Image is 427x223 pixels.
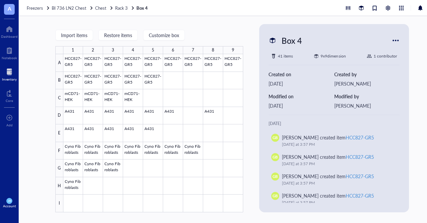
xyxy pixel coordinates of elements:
div: 1 contributor [374,53,397,60]
div: HCC827-GR5 [346,192,374,199]
div: [PERSON_NAME] [334,80,400,87]
a: Dashboard [1,24,18,38]
div: [DATE] at 3:57 PM [282,180,392,187]
span: Freezers [27,5,43,11]
span: GB [273,135,278,141]
div: F [55,142,63,160]
button: Customize box [143,30,185,40]
div: 5 [152,46,154,54]
div: HCC827-GR5 [346,173,374,180]
button: Import items [55,30,93,40]
div: B [55,72,63,90]
div: [PERSON_NAME] created item [282,173,374,180]
div: 9 x 9 dimension [321,53,346,60]
div: [DATE] [269,80,334,87]
div: [DATE] at 3:57 PM [282,199,392,206]
div: [PERSON_NAME] created item [282,134,374,141]
span: JM [8,200,11,203]
span: A [8,4,11,13]
div: Modified on [269,93,334,100]
div: Modified by [334,93,400,100]
a: ChestRack 3 [95,5,135,11]
div: 2 [92,46,94,54]
div: [DATE] [269,120,400,127]
div: D [55,107,63,125]
a: Notebook [2,45,17,60]
div: Core [6,99,13,103]
div: [DATE] at 3:57 PM [282,160,392,167]
div: I [55,195,63,212]
a: Inventory [2,67,17,81]
span: Customize box [149,32,179,38]
div: [PERSON_NAME] created item [282,192,374,199]
span: GB [273,174,278,180]
div: Inventory [2,77,17,81]
a: Core [6,88,13,103]
span: Rack 3 [115,5,128,11]
button: Restore items [98,30,138,40]
a: BI 736 LN2 Chest [52,5,94,11]
div: Account [3,204,16,208]
div: Add [6,123,13,127]
span: GB [273,193,278,199]
div: 1 [72,46,74,54]
div: H [55,177,63,195]
span: Chest [95,5,106,11]
div: G [55,159,63,177]
div: 6 [172,46,174,54]
div: Created by [334,71,400,78]
div: E [55,124,63,142]
div: 8 [212,46,214,54]
div: HCC827-GR5 [346,134,374,141]
div: [DATE] [269,102,334,109]
span: GB [273,154,278,160]
a: Freezers [27,5,50,11]
span: BI 736 LN2 Chest [52,5,86,11]
a: Box 4 [136,5,149,11]
a: GB[PERSON_NAME] created itemHCC827-GR5[DATE] at 3:57 PM [269,189,400,209]
div: 41 items [278,53,293,60]
div: [PERSON_NAME] created item [282,153,374,160]
span: Restore items [104,32,132,38]
div: C [55,89,63,107]
div: Created on [269,71,334,78]
div: A [55,54,63,72]
div: 9 [232,46,234,54]
a: GB[PERSON_NAME] created itemHCC827-GR5[DATE] at 3:57 PM [269,170,400,189]
div: Dashboard [1,34,18,38]
div: 7 [192,46,194,54]
a: GB[PERSON_NAME] created itemHCC827-GR5[DATE] at 3:57 PM [269,150,400,170]
div: [PERSON_NAME] [334,102,400,109]
div: HCC827-GR5 [346,153,374,160]
div: [DATE] at 3:57 PM [282,141,392,148]
a: GB[PERSON_NAME] created itemHCC827-GR5[DATE] at 3:57 PM [269,131,400,150]
div: Notebook [2,56,17,60]
div: 4 [132,46,134,54]
div: 3 [112,46,114,54]
div: Box 4 [279,33,305,47]
span: Import items [61,32,87,38]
